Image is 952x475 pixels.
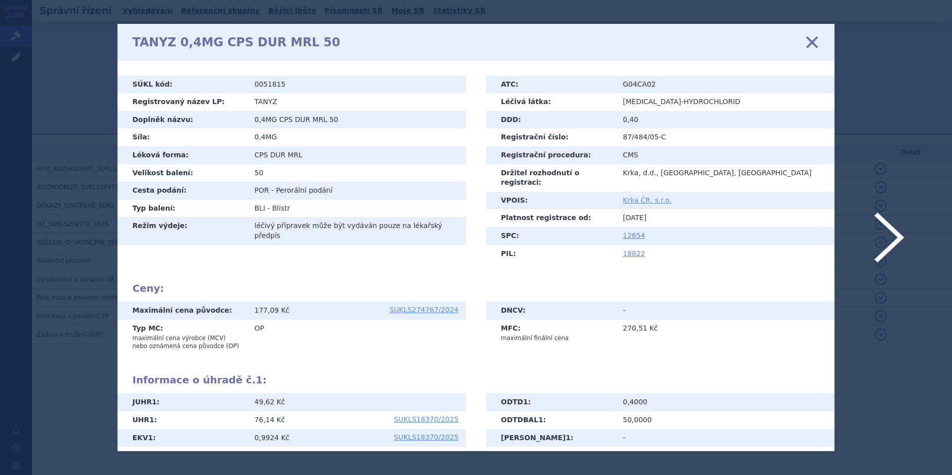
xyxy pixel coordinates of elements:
[486,320,615,347] th: MFC:
[486,245,615,263] th: PIL:
[615,302,834,320] td: -
[118,429,247,447] th: EKV :
[623,249,645,257] a: 18822
[247,320,466,355] td: OP
[118,93,247,111] th: Registrovaný název LP:
[615,128,834,146] td: 87/484/05-C
[118,393,247,411] th: JUHR :
[615,393,834,411] td: 0,4000
[118,111,247,129] th: Doplněk názvu:
[148,434,153,442] span: 1
[254,186,269,194] span: POR
[149,416,154,424] span: 1
[254,306,289,314] span: 177,09 Kč
[615,411,834,429] td: 50,0000
[256,374,263,386] span: 1
[247,93,466,111] td: TANYZ
[247,447,466,465] td: -
[276,186,333,194] span: Perorální podání
[615,111,834,129] td: 0,40
[615,146,834,164] td: CMS
[247,111,466,129] td: 0,4MG CPS DUR MRL 50
[254,434,289,442] span: 0,9924 Kč
[118,146,247,164] th: Léková forma:
[118,411,247,429] th: UHR :
[118,320,247,355] th: Typ MC:
[615,429,834,447] td: -
[615,76,834,94] td: G04CA02
[247,76,466,94] td: 0051815
[623,232,645,239] a: 12854
[566,434,571,442] span: 1
[254,204,265,212] span: BLI
[118,200,247,218] th: Typ balení:
[623,196,672,204] a: Krka ČR, s.r.o.
[501,334,608,342] p: maximální finální cena
[118,182,247,200] th: Cesta podání:
[615,209,834,227] td: [DATE]
[247,146,466,164] td: CPS DUR MRL
[486,128,615,146] th: Registrační číslo:
[271,186,274,194] span: -
[615,93,834,111] td: [MEDICAL_DATA]-HYDROCHLORID
[615,164,834,192] td: Krka, d.d., [GEOGRAPHIC_DATA], [GEOGRAPHIC_DATA]
[523,398,528,406] span: 1
[118,128,247,146] th: Síla:
[152,398,157,406] span: 1
[132,374,820,386] h2: Informace o úhradě č. :
[247,164,466,182] td: 50
[254,416,285,424] span: 76,14 Kč
[132,282,820,294] h2: Ceny:
[486,164,615,192] th: Držitel rozhodnutí o registraci:
[272,204,290,212] span: Blistr
[615,320,834,347] td: 270,51 Kč
[538,416,543,424] span: 1
[118,302,247,320] th: Maximální cena původce:
[118,217,247,244] th: Režim výdeje:
[132,334,239,350] p: maximální cena výrobce (MCV) nebo oznámená cena původce (OP)
[394,416,459,423] a: SUKLS18370/2025
[486,111,615,129] th: DDD:
[247,128,466,146] td: 0,4MG
[146,451,151,459] span: 1
[247,217,466,244] td: léčivý přípravek může být vydáván pouze na lékařský předpis
[118,164,247,182] th: Velikost balení:
[486,393,615,411] th: ODTD :
[118,76,247,94] th: SÚKL kód:
[486,227,615,245] th: SPC:
[486,429,615,447] th: [PERSON_NAME] :
[486,93,615,111] th: Léčivá látka:
[486,209,615,227] th: Platnost registrace od:
[132,35,340,50] h1: TANYZ 0,4MG CPS DUR MRL 50
[805,35,820,50] a: zavřít
[118,447,247,465] th: LIM :
[486,302,615,320] th: DNCV:
[247,393,466,411] td: 49,62 Kč
[267,204,270,212] span: -
[486,76,615,94] th: ATC:
[389,306,459,313] a: SUKLS274767/2024
[394,434,459,441] a: SUKLS18370/2025
[486,192,615,210] th: VPOIS:
[486,411,615,429] th: ODTDBAL :
[486,146,615,164] th: Registrační procedura:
